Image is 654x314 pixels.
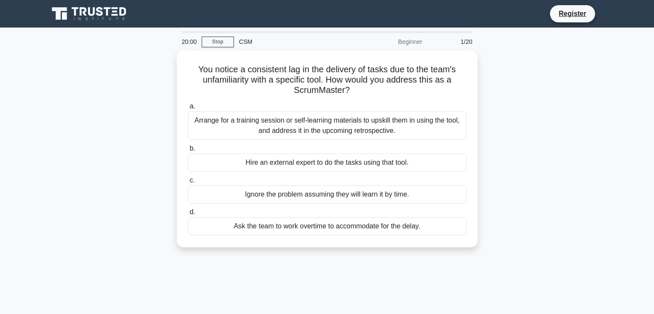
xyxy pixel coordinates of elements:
[190,145,195,152] span: b.
[190,176,195,184] span: c.
[190,102,195,110] span: a.
[188,111,467,140] div: Arrange for a training session or self-learning materials to upskill them in using the tool, and ...
[553,8,591,19] a: Register
[187,64,467,96] h5: You notice a consistent lag in the delivery of tasks due to the team's unfamiliarity with a speci...
[202,37,234,47] a: Stop
[188,154,467,172] div: Hire an external expert to do the tasks using that tool.
[188,217,467,235] div: Ask the team to work overtime to accommodate for the delay.
[427,33,478,50] div: 1/20
[188,185,467,203] div: Ignore the problem assuming they will learn it by time.
[352,33,427,50] div: Beginner
[177,33,202,50] div: 20:00
[234,33,352,50] div: CSM
[190,208,195,215] span: d.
